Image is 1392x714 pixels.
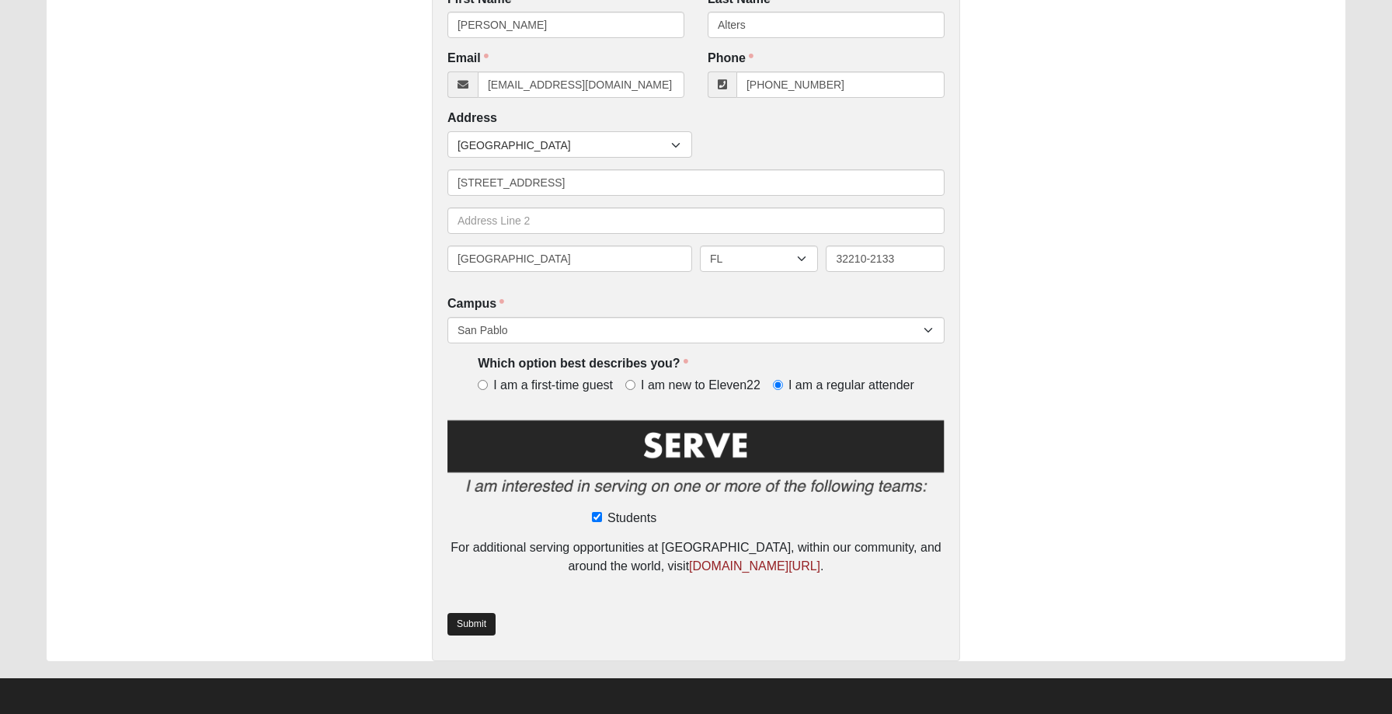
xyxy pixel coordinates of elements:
[447,207,945,234] input: Address Line 2
[447,169,945,196] input: Address Line 1
[607,509,656,528] span: Students
[788,377,914,395] span: I am a regular attender
[826,246,945,272] input: Zip
[641,377,760,395] span: I am new to Eleven22
[447,295,504,313] label: Campus
[625,380,635,390] input: I am new to Eleven22
[447,50,489,68] label: Email
[708,50,753,68] label: Phone
[458,132,671,158] span: [GEOGRAPHIC_DATA]
[447,613,496,636] a: Submit
[447,417,945,507] img: Serve2.png
[592,512,602,522] input: Students
[478,355,687,373] label: Which option best describes you?
[447,246,692,272] input: City
[689,559,820,573] a: [DOMAIN_NAME][URL]
[773,380,783,390] input: I am a regular attender
[447,110,497,127] label: Address
[478,380,488,390] input: I am a first-time guest
[447,538,945,576] div: For additional serving opportunities at [GEOGRAPHIC_DATA], within our community, and around the w...
[493,377,613,395] span: I am a first-time guest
